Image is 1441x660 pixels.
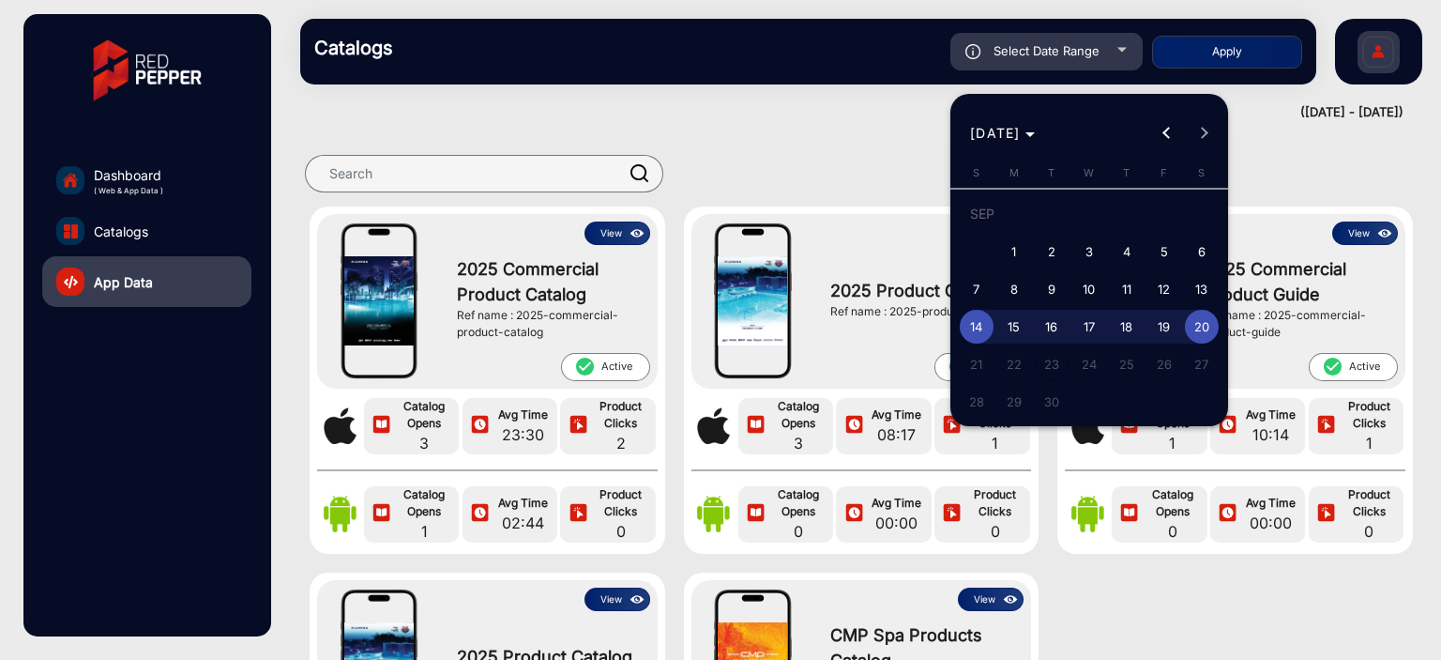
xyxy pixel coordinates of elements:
span: 21 [960,347,994,381]
span: 4 [1110,235,1144,269]
span: 14 [960,310,994,344]
button: September 5, 2025 [1145,233,1183,270]
button: September 30, 2025 [1033,383,1070,421]
span: 10 [1072,272,1106,306]
span: 24 [1072,347,1106,381]
button: September 25, 2025 [1108,345,1145,383]
span: 1 [997,235,1031,269]
span: 30 [1035,385,1069,419]
span: T [1123,166,1130,179]
button: September 14, 2025 [958,308,995,345]
span: M [1009,166,1019,179]
button: September 19, 2025 [1145,308,1183,345]
button: September 29, 2025 [995,383,1033,421]
span: 23 [1035,347,1069,381]
button: September 4, 2025 [1108,233,1145,270]
button: September 28, 2025 [958,383,995,421]
button: September 13, 2025 [1183,270,1221,308]
button: September 24, 2025 [1070,345,1108,383]
button: September 8, 2025 [995,270,1033,308]
span: S [973,166,979,179]
button: September 22, 2025 [995,345,1033,383]
span: S [1198,166,1205,179]
button: September 6, 2025 [1183,233,1221,270]
span: 7 [960,272,994,306]
span: 18 [1110,310,1144,344]
span: 17 [1072,310,1106,344]
span: 22 [997,347,1031,381]
span: 29 [997,385,1031,419]
span: 5 [1147,235,1181,269]
button: September 9, 2025 [1033,270,1070,308]
button: September 20, 2025 [1183,308,1221,345]
button: September 7, 2025 [958,270,995,308]
button: September 18, 2025 [1108,308,1145,345]
span: W [1084,166,1094,179]
button: September 15, 2025 [995,308,1033,345]
span: [DATE] [970,125,1021,141]
button: September 3, 2025 [1070,233,1108,270]
button: September 17, 2025 [1070,308,1108,345]
button: September 16, 2025 [1033,308,1070,345]
button: September 27, 2025 [1183,345,1221,383]
button: September 1, 2025 [995,233,1033,270]
button: Previous month [1148,115,1186,152]
span: 16 [1035,310,1069,344]
span: 25 [1110,347,1144,381]
span: 2 [1035,235,1069,269]
span: F [1160,166,1167,179]
span: 11 [1110,272,1144,306]
span: 20 [1185,310,1219,344]
span: 15 [997,310,1031,344]
button: September 11, 2025 [1108,270,1145,308]
span: 27 [1185,347,1219,381]
span: T [1048,166,1054,179]
span: 9 [1035,272,1069,306]
span: 28 [960,385,994,419]
span: 8 [997,272,1031,306]
button: Choose month and year [963,116,1042,150]
span: 26 [1147,347,1181,381]
span: 19 [1147,310,1181,344]
td: SEP [958,195,1221,233]
button: September 10, 2025 [1070,270,1108,308]
button: September 12, 2025 [1145,270,1183,308]
button: September 21, 2025 [958,345,995,383]
span: 6 [1185,235,1219,269]
span: 12 [1147,272,1181,306]
span: 13 [1185,272,1219,306]
button: September 2, 2025 [1033,233,1070,270]
button: September 26, 2025 [1145,345,1183,383]
span: 3 [1072,235,1106,269]
button: September 23, 2025 [1033,345,1070,383]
